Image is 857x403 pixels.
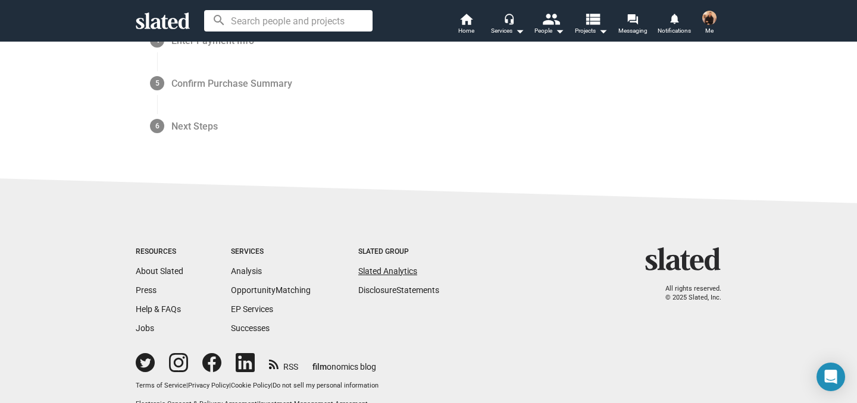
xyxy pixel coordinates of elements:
img: Jihong Li [702,11,717,25]
span: Me [705,24,714,38]
a: Jobs [136,323,154,333]
span: 6 [155,122,159,130]
button: Jihong LiMe [695,8,724,39]
a: Notifications [653,12,695,38]
a: filmonomics blog [312,352,376,373]
span: 5 [155,79,159,87]
button: Projects [570,12,612,38]
mat-icon: arrow_drop_down [552,24,567,38]
div: People [534,24,564,38]
mat-icon: headset_mic [503,13,514,24]
span: Messaging [618,24,648,38]
a: Terms of Service [136,382,186,389]
span: Projects [575,24,608,38]
a: Analysis [231,266,262,276]
a: Help & FAQs [136,304,181,314]
mat-icon: home [459,12,473,26]
a: EP Services [231,304,273,314]
mat-icon: forum [627,13,638,24]
mat-icon: people [542,10,559,27]
div: Services [491,24,524,38]
a: DisclosureStatements [358,285,439,295]
div: Services [231,247,311,257]
p: All rights reserved. © 2025 Slated, Inc. [653,285,721,302]
a: RSS [269,354,298,373]
button: Services [487,12,528,38]
input: Search people and projects [204,10,373,32]
a: About Slated [136,266,183,276]
span: film [312,362,327,371]
a: Home [445,12,487,38]
a: Press [136,285,157,295]
div: Open Intercom Messenger [817,363,845,391]
mat-icon: view_list [584,10,601,27]
a: OpportunityMatching [231,285,311,295]
span: Confirm Purchase Summary [171,76,292,90]
a: Cookie Policy [231,382,271,389]
div: Slated Group [358,247,439,257]
a: Slated Analytics [358,266,417,276]
a: Messaging [612,12,653,38]
span: Home [458,24,474,38]
mat-icon: notifications [668,12,680,24]
button: People [528,12,570,38]
mat-icon: arrow_drop_down [596,24,610,38]
a: Successes [231,323,270,333]
span: | [229,382,231,389]
span: Next Steps [171,119,218,133]
div: Resources [136,247,183,257]
button: Do not sell my personal information [273,382,379,391]
a: Privacy Policy [188,382,229,389]
span: Notifications [658,24,691,38]
span: | [271,382,273,389]
mat-icon: arrow_drop_down [512,24,527,38]
span: | [186,382,188,389]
